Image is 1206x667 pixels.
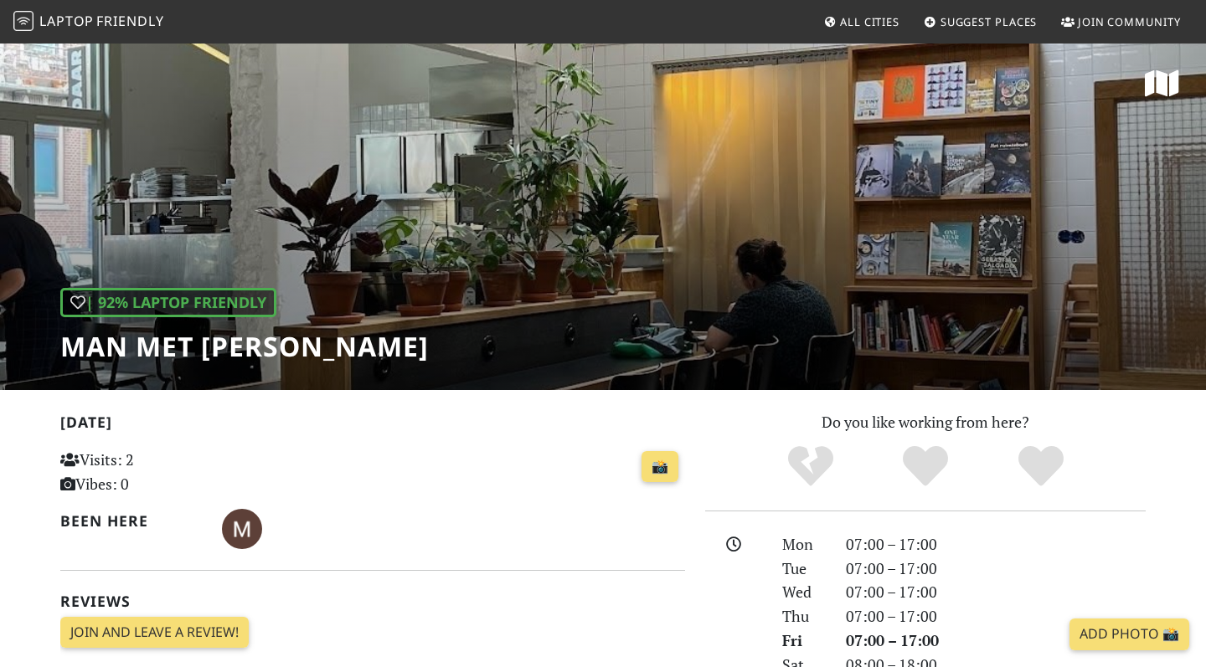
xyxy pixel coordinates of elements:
span: All Cities [840,14,899,29]
div: Mon [772,532,836,557]
a: All Cities [817,7,906,37]
a: Join and leave a review! [60,617,249,649]
div: Fri [772,629,836,653]
p: Do you like working from here? [705,410,1146,434]
span: Margot Ridderikhoff [222,517,262,537]
a: Add Photo 📸 [1069,618,1189,650]
div: 07:00 – 17:00 [836,604,1156,629]
a: Suggest Places [917,7,1044,37]
div: Tue [772,557,836,581]
a: Join Community [1054,7,1188,37]
div: Thu [772,604,836,629]
div: 07:00 – 17:00 [836,629,1156,653]
h2: [DATE] [60,413,685,438]
h2: Been here [60,512,202,530]
a: 📸 [642,451,678,483]
div: 07:00 – 17:00 [836,580,1156,604]
img: 3228-margot.jpg [222,509,262,549]
span: Laptop [39,12,94,30]
div: No [753,444,868,490]
div: 07:00 – 17:00 [836,557,1156,581]
h2: Reviews [60,593,685,610]
span: Join Community [1078,14,1181,29]
span: Friendly [96,12,163,30]
a: LaptopFriendly LaptopFriendly [13,8,164,37]
div: | 92% Laptop Friendly [60,288,276,317]
div: 07:00 – 17:00 [836,532,1156,557]
div: Yes [868,444,983,490]
div: Definitely! [983,444,1099,490]
img: LaptopFriendly [13,11,33,31]
h1: Man met [PERSON_NAME] [60,331,429,362]
p: Visits: 2 Vibes: 0 [60,448,255,496]
span: Suggest Places [941,14,1038,29]
div: Wed [772,580,836,604]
